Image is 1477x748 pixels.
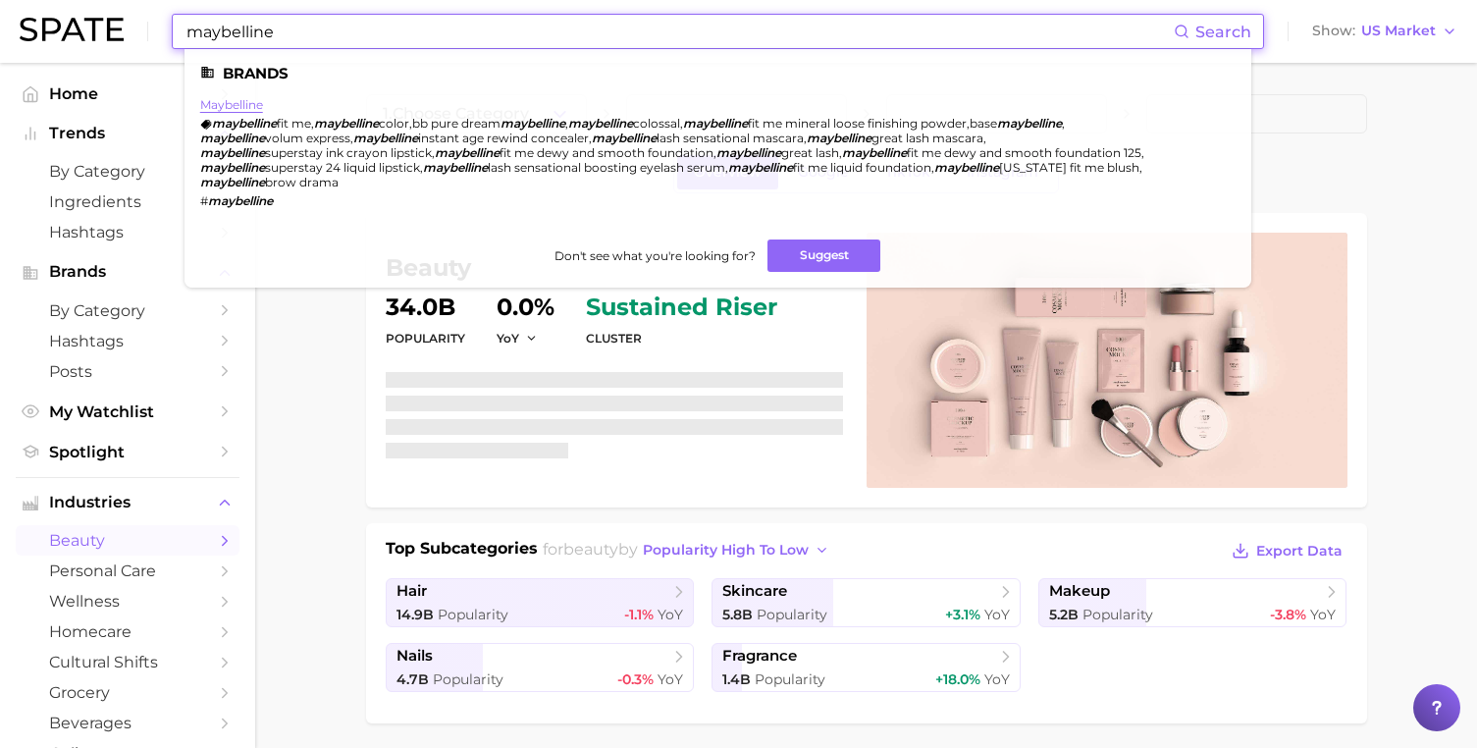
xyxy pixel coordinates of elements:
span: great lash mascara [871,131,983,145]
button: YoY [497,330,539,347]
span: by Category [49,162,206,181]
em: maybelline [716,145,781,160]
span: superstay 24 liquid lipstick [265,160,420,175]
em: maybelline [200,145,265,160]
a: Ingredients [16,187,239,217]
span: [US_STATE] fit me blush [999,160,1139,175]
a: My Watchlist [16,397,239,427]
span: YoY [497,330,519,347]
button: Export Data [1227,537,1346,564]
em: maybelline [842,145,907,160]
span: personal care [49,561,206,580]
a: Spotlight [16,437,239,467]
span: instant age rewind concealer [418,131,589,145]
span: base [970,116,997,131]
a: Home [16,79,239,109]
a: cultural shifts [16,647,239,677]
span: Hashtags [49,223,206,241]
a: by Category [16,156,239,187]
em: maybelline [728,160,793,175]
span: Spotlight [49,443,206,461]
span: Trends [49,125,206,142]
em: maybelline [200,131,265,145]
em: maybelline [592,131,657,145]
em: maybelline [353,131,418,145]
dt: cluster [586,327,777,350]
a: homecare [16,616,239,647]
a: hair14.9b Popularity-1.1% YoY [386,578,695,627]
span: for by [543,540,835,559]
em: maybelline [997,116,1062,131]
span: Popularity [757,606,827,623]
a: Hashtags [16,217,239,247]
span: wellness [49,592,206,611]
em: maybelline [934,160,999,175]
a: grocery [16,677,239,708]
span: makeup [1049,582,1110,601]
span: fit me [277,116,311,131]
span: YoY [658,606,683,623]
span: 1.4b [722,670,751,688]
a: Hashtags [16,326,239,356]
em: maybelline [683,116,748,131]
em: maybelline [807,131,871,145]
img: SPATE [20,18,124,41]
span: color [379,116,409,131]
a: personal care [16,556,239,586]
span: beverages [49,714,206,732]
span: beauty [563,540,618,559]
span: 4.7b [396,670,429,688]
em: maybelline [208,193,273,208]
span: 5.2b [1049,606,1079,623]
span: grocery [49,683,206,702]
span: Export Data [1256,543,1343,560]
button: popularity high to low [638,537,835,563]
span: Search [1195,23,1251,41]
span: sustained riser [586,295,777,319]
a: maybelline [200,97,263,112]
span: volum express [265,131,350,145]
span: bb pure dream [412,116,501,131]
span: -1.1% [624,606,654,623]
span: lash sensational mascara [657,131,804,145]
button: Industries [16,488,239,517]
span: -0.3% [617,670,654,688]
a: beauty [16,525,239,556]
a: Posts [16,356,239,387]
span: Brands [49,263,206,281]
span: +18.0% [935,670,980,688]
em: maybelline [200,175,265,189]
a: by Category [16,295,239,326]
button: ShowUS Market [1307,19,1462,44]
span: US Market [1361,26,1436,36]
span: -3.8% [1270,606,1306,623]
span: Popularity [433,670,503,688]
span: +3.1% [945,606,980,623]
em: maybelline [314,116,379,131]
span: fit me dewy and smooth foundation 125 [907,145,1141,160]
span: skincare [722,582,787,601]
span: YoY [984,606,1010,623]
span: Show [1312,26,1355,36]
a: beverages [16,708,239,738]
em: maybelline [423,160,488,175]
button: Brands [16,257,239,287]
span: # [200,193,208,208]
dd: 34.0b [386,295,465,319]
a: nails4.7b Popularity-0.3% YoY [386,643,695,692]
span: hair [396,582,427,601]
span: Popularity [1082,606,1153,623]
span: 14.9b [396,606,434,623]
a: wellness [16,586,239,616]
span: by Category [49,301,206,320]
em: maybelline [212,116,277,131]
span: fit me dewy and smooth foundation [500,145,713,160]
span: Don't see what you're looking for? [554,248,756,263]
span: beauty [49,531,206,550]
div: , , , , , , , , , , , , , , , , , , [200,116,1212,189]
span: Industries [49,494,206,511]
em: maybelline [568,116,633,131]
span: Popularity [755,670,825,688]
a: fragrance1.4b Popularity+18.0% YoY [712,643,1021,692]
span: great lash [781,145,839,160]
